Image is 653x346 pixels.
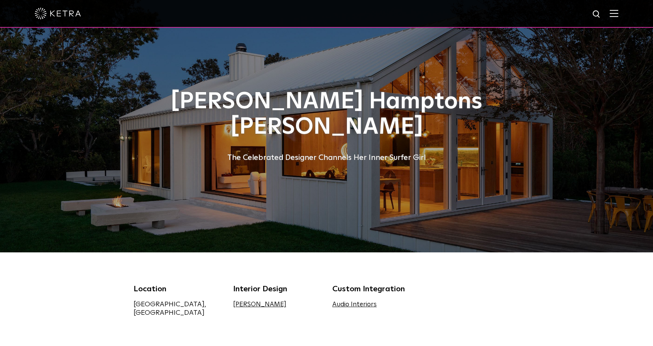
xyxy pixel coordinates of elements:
[610,10,618,17] img: Hamburger%20Nav.svg
[134,300,222,317] div: [GEOGRAPHIC_DATA], [GEOGRAPHIC_DATA]
[233,283,321,295] div: Interior Design
[332,301,377,308] a: Audio Interiors
[332,283,420,295] div: Custom Integration
[134,283,222,295] div: Location
[134,151,519,164] div: The Celebrated Designer Channels Her Inner Surfer Girl
[233,301,286,308] a: [PERSON_NAME]
[592,10,602,19] img: search icon
[35,8,81,19] img: ketra-logo-2019-white
[134,89,519,140] h1: [PERSON_NAME] Hamptons [PERSON_NAME]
